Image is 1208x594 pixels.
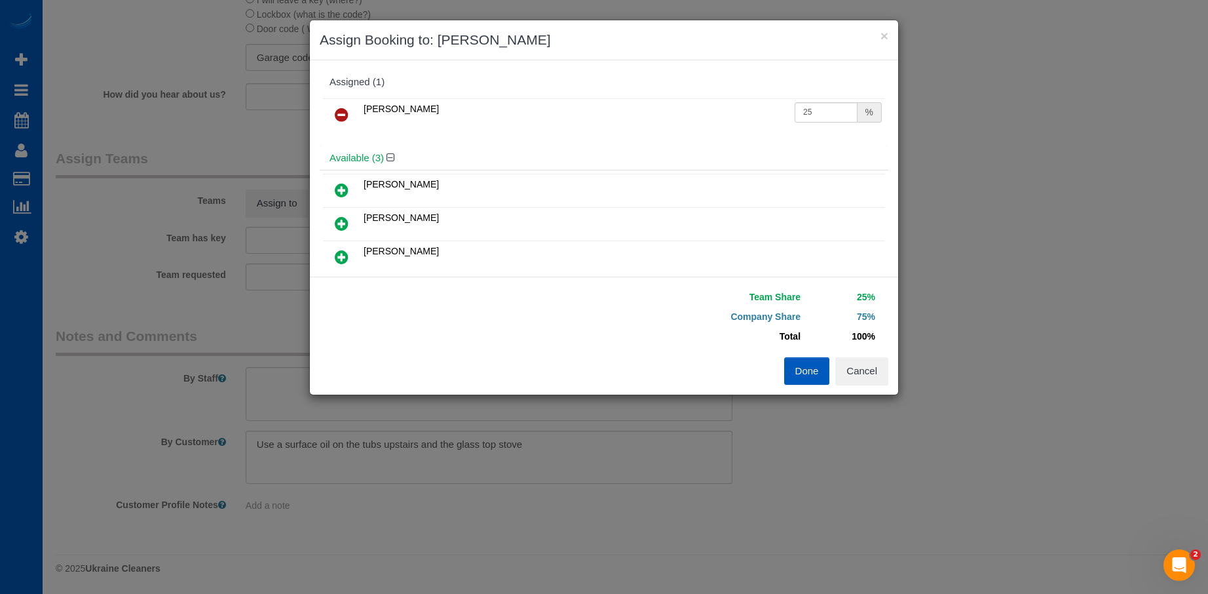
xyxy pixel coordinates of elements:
span: [PERSON_NAME] [364,246,439,256]
td: Company Share [614,307,804,327]
div: % [858,102,882,123]
div: Assigned (1) [330,77,878,88]
span: [PERSON_NAME] [364,104,439,114]
span: 2 [1190,549,1201,560]
span: [PERSON_NAME] [364,179,439,189]
button: × [880,29,888,43]
td: 25% [804,287,878,307]
iframe: Intercom live chat [1163,549,1195,581]
button: Cancel [835,357,888,385]
h4: Available (3) [330,153,878,164]
td: 75% [804,307,878,327]
span: [PERSON_NAME] [364,212,439,223]
h3: Assign Booking to: [PERSON_NAME] [320,30,888,50]
td: 100% [804,327,878,346]
button: Done [784,357,830,385]
td: Total [614,327,804,346]
td: Team Share [614,287,804,307]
